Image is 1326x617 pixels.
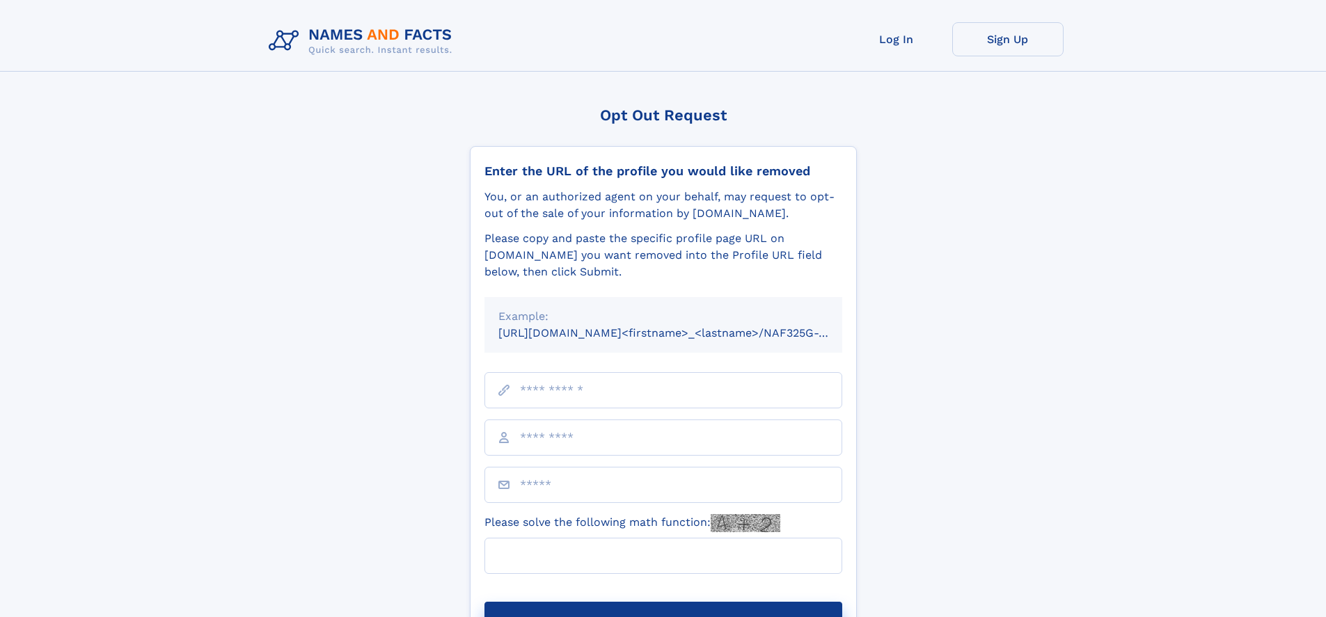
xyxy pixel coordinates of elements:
[498,308,828,325] div: Example:
[263,22,464,60] img: Logo Names and Facts
[484,189,842,222] div: You, or an authorized agent on your behalf, may request to opt-out of the sale of your informatio...
[952,22,1064,56] a: Sign Up
[498,326,869,339] small: [URL][DOMAIN_NAME]<firstname>_<lastname>/NAF325G-xxxxxxxx
[484,230,842,280] div: Please copy and paste the specific profile page URL on [DOMAIN_NAME] you want removed into the Pr...
[470,106,857,124] div: Opt Out Request
[841,22,952,56] a: Log In
[484,514,780,532] label: Please solve the following math function:
[484,163,842,179] div: Enter the URL of the profile you would like removed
